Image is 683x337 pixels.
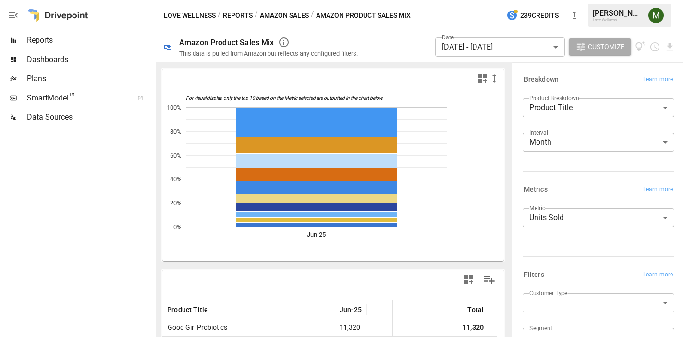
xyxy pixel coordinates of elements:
[27,73,154,85] span: Plans
[569,38,631,56] button: Customize
[27,54,154,65] span: Dashboards
[524,185,548,195] h6: Metrics
[524,75,559,85] h6: Breakdown
[164,10,216,22] button: Love Wellness
[478,269,500,290] button: Manage Columns
[643,2,670,29] button: Meredith Lacasse
[520,10,559,22] span: 239 Credits
[162,88,497,261] svg: A chart.
[635,38,646,56] button: View documentation
[311,10,314,22] div: /
[27,112,154,123] span: Data Sources
[69,91,75,103] span: ™
[170,175,182,183] text: 40%
[502,7,562,25] button: 239Credits
[529,128,548,137] label: Interval
[529,204,545,212] label: Metric
[643,75,673,85] span: Learn more
[167,305,208,314] span: Product Title
[523,208,674,227] div: Units Sold
[27,35,154,46] span: Reports
[338,319,362,336] span: 11,320
[186,95,384,101] text: For visual display, only the top 10 based on the Metric selected are outputted in the chart below.
[524,270,544,280] h6: Filters
[523,133,674,152] div: Month
[648,8,664,23] img: Meredith Lacasse
[179,38,274,47] div: Amazon Product Sales Mix
[649,41,660,52] button: Schedule report
[467,306,484,313] div: Total
[260,10,309,22] button: Amazon Sales
[340,305,362,314] span: Jun-25
[218,10,221,22] div: /
[442,33,454,41] label: Date
[588,41,624,53] span: Customize
[643,270,673,280] span: Learn more
[643,185,673,195] span: Learn more
[307,231,326,238] text: Jun-25
[164,324,227,331] span: Good Girl Probiotics
[170,152,182,159] text: 60%
[435,37,565,57] div: [DATE] - [DATE]
[179,50,358,57] div: This data is pulled from Amazon but reflects any configured filters.
[664,41,675,52] button: Download report
[529,94,579,102] label: Product Breakdown
[529,289,568,297] label: Customer Type
[223,10,253,22] button: Reports
[173,224,182,231] text: 0%
[255,10,258,22] div: /
[565,6,584,25] button: New version available, click to update!
[170,128,182,135] text: 80%
[593,9,643,18] div: [PERSON_NAME]
[27,92,127,104] span: SmartModel
[167,104,182,111] text: 100%
[529,324,552,332] label: Segment
[463,319,484,336] div: 11,320
[593,18,643,22] div: Love Wellness
[164,42,171,51] div: 🛍
[170,200,182,207] text: 20%
[523,98,674,117] div: Product Title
